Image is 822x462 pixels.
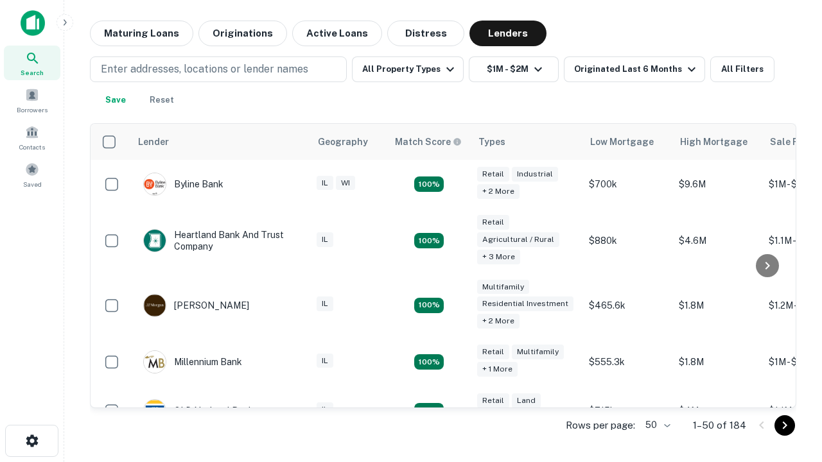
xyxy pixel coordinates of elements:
button: All Filters [710,56,774,82]
div: Industrial [512,167,558,182]
div: IL [317,354,333,368]
a: Borrowers [4,83,60,117]
button: Save your search to get updates of matches that match your search criteria. [95,87,136,113]
td: $555.3k [582,338,672,386]
img: capitalize-icon.png [21,10,45,36]
button: Go to next page [774,415,795,436]
span: Search [21,67,44,78]
div: Low Mortgage [590,134,654,150]
td: $715k [582,386,672,435]
img: picture [144,295,166,316]
div: + 2 more [477,314,520,329]
div: Multifamily [477,280,529,295]
div: Matching Properties: 27, hasApolloMatch: undefined [414,298,444,313]
span: Saved [23,179,42,189]
div: Lender [138,134,169,150]
div: Matching Properties: 21, hasApolloMatch: undefined [414,176,444,192]
img: picture [144,351,166,373]
td: $465.6k [582,273,672,338]
div: IL [317,176,333,191]
td: $4M [672,386,762,435]
div: OLD National Bank [143,399,254,422]
td: $1.8M [672,338,762,386]
div: IL [317,402,333,417]
img: picture [144,173,166,195]
th: Low Mortgage [582,124,672,160]
div: 50 [640,416,672,434]
div: Residential Investment [477,296,573,311]
div: Originated Last 6 Months [574,62,699,77]
p: 1–50 of 184 [693,418,746,433]
div: Agricultural / Rural [477,232,559,247]
div: Geography [318,134,368,150]
th: High Mortgage [672,124,762,160]
p: Rows per page: [566,418,635,433]
div: Byline Bank [143,173,223,196]
p: Enter addresses, locations or lender names [101,62,308,77]
td: $9.6M [672,160,762,209]
div: Capitalize uses an advanced AI algorithm to match your search with the best lender. The match sco... [395,135,462,149]
a: Contacts [4,120,60,155]
button: Enter addresses, locations or lender names [90,56,347,82]
div: Matching Properties: 17, hasApolloMatch: undefined [414,233,444,248]
div: Matching Properties: 16, hasApolloMatch: undefined [414,354,444,370]
div: Matching Properties: 18, hasApolloMatch: undefined [414,403,444,418]
th: Geography [310,124,387,160]
div: WI [336,176,355,191]
span: Contacts [19,142,45,152]
div: Retail [477,167,509,182]
th: Capitalize uses an advanced AI algorithm to match your search with the best lender. The match sco... [387,124,471,160]
div: Retail [477,345,509,359]
div: + 2 more [477,184,520,199]
button: Originated Last 6 Months [564,56,705,82]
button: Reset [141,87,182,113]
td: $700k [582,160,672,209]
iframe: Chat Widget [758,359,822,421]
span: Borrowers [17,105,48,115]
button: Lenders [469,21,547,46]
th: Types [471,124,582,160]
div: Land [512,393,541,408]
td: $1.8M [672,273,762,338]
div: Types [478,134,505,150]
div: + 3 more [477,250,520,264]
th: Lender [130,124,310,160]
div: Millennium Bank [143,350,242,373]
div: Retail [477,215,509,230]
div: IL [317,232,333,247]
h6: Match Score [395,135,459,149]
a: Saved [4,157,60,192]
img: picture [144,400,166,422]
div: High Mortgage [680,134,748,150]
div: IL [317,296,333,311]
a: Search [4,46,60,80]
td: $4.6M [672,209,762,273]
div: Heartland Bank And Trust Company [143,229,297,252]
button: Originations [198,21,287,46]
td: $880k [582,209,672,273]
div: + 1 more [477,362,518,377]
img: picture [144,230,166,252]
button: Active Loans [292,21,382,46]
button: Distress [387,21,464,46]
div: [PERSON_NAME] [143,294,249,317]
button: All Property Types [352,56,464,82]
div: Multifamily [512,345,564,359]
div: Retail [477,393,509,408]
button: Maturing Loans [90,21,193,46]
button: $1M - $2M [469,56,559,82]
